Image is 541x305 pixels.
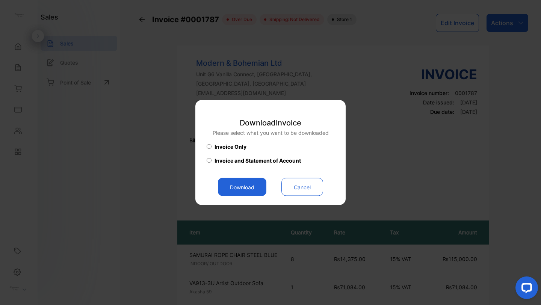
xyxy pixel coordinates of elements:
[281,178,323,196] button: Cancel
[218,178,266,196] button: Download
[213,117,329,128] p: Download Invoice
[215,143,246,151] span: Invoice Only
[215,157,301,165] span: Invoice and Statement of Account
[509,273,541,305] iframe: LiveChat chat widget
[213,129,329,137] p: Please select what you want to be downloaded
